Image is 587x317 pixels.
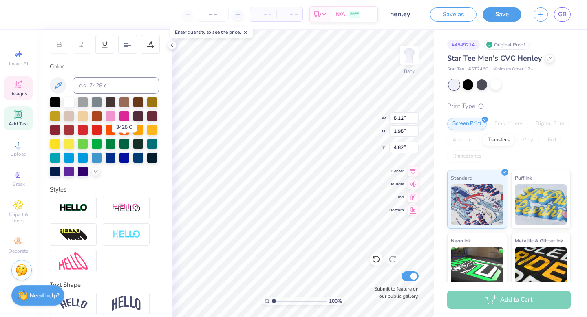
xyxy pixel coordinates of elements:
div: Styles [50,185,159,194]
span: Add Text [9,121,28,127]
span: Minimum Order: 12 + [492,66,533,73]
span: Metallic & Glitter Ink [515,236,563,245]
div: Embroidery [489,118,528,130]
span: Decorate [9,248,28,254]
span: N/A [335,10,345,19]
div: # 454921A [447,40,480,50]
span: Image AI [9,60,28,67]
span: Neon Ink [451,236,471,245]
input: e.g. 7428 c [73,77,159,94]
div: Rhinestones [447,150,487,163]
a: GB [554,7,571,22]
div: Digital Print [530,118,570,130]
img: Neon Ink [451,247,503,288]
span: 100 % [329,297,342,305]
div: Enter quantity to see the price. [170,26,253,38]
div: Screen Print [447,118,487,130]
img: Stroke [59,203,88,213]
img: Puff Ink [515,184,567,225]
span: Designs [9,90,27,97]
img: Metallic & Glitter Ink [515,247,567,288]
span: Upload [10,151,26,157]
button: Save as [430,7,477,22]
span: Clipart & logos [4,211,33,224]
span: Top [389,194,404,200]
span: Puff Ink [515,174,532,182]
img: Arch [112,296,141,311]
div: Transfers [482,134,515,146]
span: GB [558,10,567,19]
span: Bottom [389,207,404,213]
div: Foil [543,134,562,146]
div: Color [50,62,159,71]
img: 3d Illusion [59,228,88,241]
img: Standard [451,184,503,225]
div: Print Type [447,101,571,111]
span: Star Tee [447,66,464,73]
span: Center [389,168,404,174]
span: Star Tee Men's CVC Henley [447,53,542,63]
span: – – [255,10,271,19]
input: – – [197,7,229,22]
img: Negative Space [112,230,141,239]
button: Save [483,7,521,22]
div: Original Proof [484,40,530,50]
span: Greek [12,181,25,187]
div: 3425 C [112,121,137,133]
img: Back [401,47,417,64]
div: Applique [447,134,480,146]
span: FREE [350,11,359,17]
span: Standard [451,174,472,182]
input: Untitled Design [384,6,424,22]
img: Shadow [112,203,141,213]
img: Free Distort [59,252,88,270]
div: Text Shape [50,280,159,290]
strong: Need help? [30,292,59,299]
span: Middle [389,181,404,187]
img: Arc [59,298,88,309]
div: Vinyl [517,134,540,146]
span: – – [281,10,298,19]
label: Submit to feature on our public gallery. [370,285,419,300]
span: # ST2460 [468,66,488,73]
div: Back [404,68,415,75]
